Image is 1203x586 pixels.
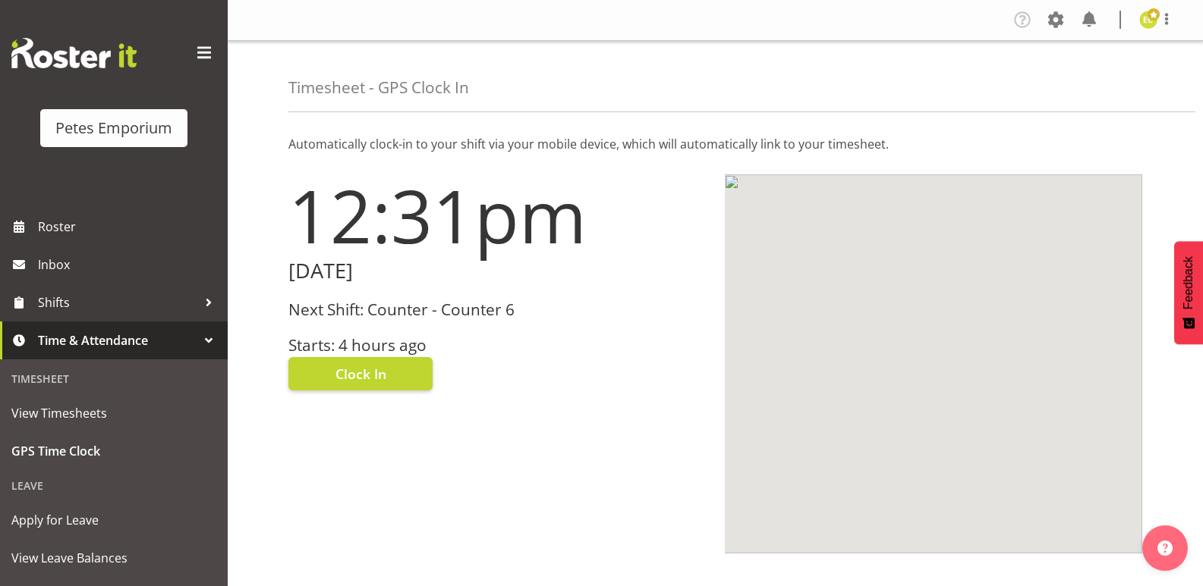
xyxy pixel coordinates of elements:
[1139,11,1157,29] img: emma-croft7499.jpg
[4,394,224,432] a: View Timesheets
[1157,541,1173,556] img: help-xxl-2.png
[11,440,216,462] span: GPS Time Clock
[1182,256,1195,309] span: Feedback
[11,38,137,68] img: Rosterit website logo
[11,402,216,425] span: View Timesheets
[11,509,216,531] span: Apply for Leave
[288,357,433,390] button: Clock In
[288,337,707,354] h3: Starts: 4 hours ago
[38,329,197,352] span: Time & Attendance
[1174,241,1203,344] button: Feedback - Show survey
[11,547,216,569] span: View Leave Balances
[4,539,224,577] a: View Leave Balances
[55,117,172,139] div: Petes Emporium
[4,432,224,470] a: GPS Time Clock
[4,363,224,394] div: Timesheet
[335,364,386,384] span: Clock In
[288,301,707,318] h3: Next Shift: Counter - Counter 6
[288,259,707,283] h2: [DATE]
[288,174,707,256] h1: 12:31pm
[4,501,224,539] a: Apply for Leave
[38,291,197,314] span: Shifts
[38,215,220,238] span: Roster
[4,470,224,501] div: Leave
[38,253,220,276] span: Inbox
[288,79,469,96] h4: Timesheet - GPS Clock In
[288,135,1142,153] p: Automatically clock-in to your shift via your mobile device, which will automatically link to you...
